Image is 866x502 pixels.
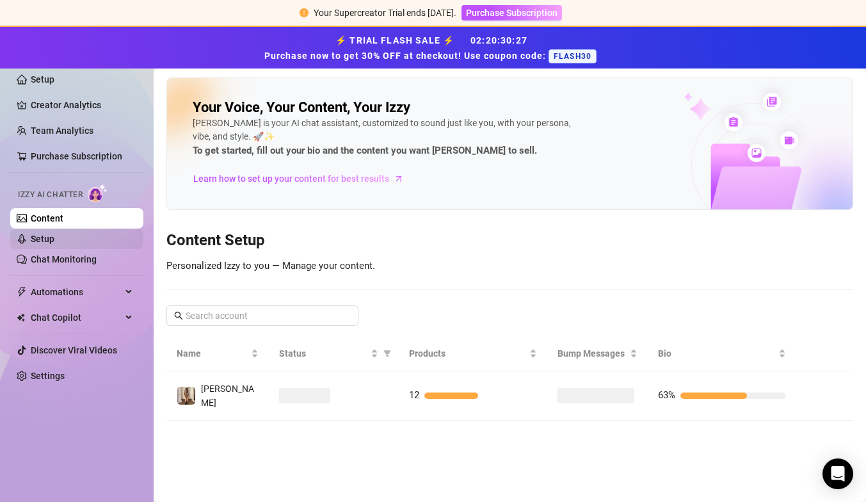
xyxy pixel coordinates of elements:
a: Team Analytics [31,125,93,136]
a: Purchase Subscription [31,151,122,161]
span: search [174,311,183,320]
th: Status [269,336,398,371]
th: Bio [648,336,796,371]
span: Bump Messages [557,346,627,360]
img: Anna [177,387,195,405]
a: Discover Viral Videos [31,345,117,355]
img: Chat Copilot [17,313,25,322]
a: Setup [31,234,54,244]
span: Purchase Subscription [466,8,557,18]
strong: Purchase now to get 30% OFF at checkout! Use coupon code: [264,51,549,61]
a: Purchase Subscription [461,8,562,18]
img: ai-chatter-content-library-cLFOSyPT.png [654,79,853,209]
a: Chat Monitoring [31,254,97,264]
span: thunderbolt [17,287,27,297]
a: Content [31,213,63,223]
div: [PERSON_NAME] is your AI chat assistant, customized to sound just like you, with your persona, vi... [193,117,577,159]
th: Bump Messages [547,336,648,371]
th: Products [399,336,547,371]
span: Chat Copilot [31,307,122,328]
a: Creator Analytics [31,95,133,115]
strong: To get started, fill out your bio and the content you want [PERSON_NAME] to sell. [193,145,537,156]
img: AI Chatter [88,184,108,202]
a: Learn how to set up your content for best results [193,168,413,189]
span: Products [409,346,527,360]
span: FLASH30 [549,49,597,63]
span: arrow-right [392,172,405,185]
a: Settings [31,371,65,381]
h2: Your Voice, Your Content, Your Izzy [193,99,410,117]
th: Name [166,336,269,371]
span: 12 [409,389,419,401]
span: exclamation-circle [300,8,309,17]
span: filter [383,350,391,357]
a: Setup [31,74,54,85]
span: [PERSON_NAME] [201,384,254,408]
span: Izzy AI Chatter [18,189,83,201]
h3: Content Setup [166,231,853,251]
strong: ⚡ TRIAL FLASH SALE ⚡ [264,35,602,61]
span: 63% [658,389,675,401]
div: Open Intercom Messenger [822,458,853,489]
span: Bio [658,346,776,360]
span: filter [381,344,394,363]
span: Status [279,346,367,360]
span: Personalized Izzy to you — Manage your content. [166,260,375,271]
span: Your Supercreator Trial ends [DATE]. [314,8,456,18]
button: Purchase Subscription [461,5,562,20]
span: Automations [31,282,122,302]
input: Search account [186,309,341,323]
span: Name [177,346,248,360]
span: Learn how to set up your content for best results [193,172,389,186]
span: 02 : 20 : 30 : 27 [470,35,527,45]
